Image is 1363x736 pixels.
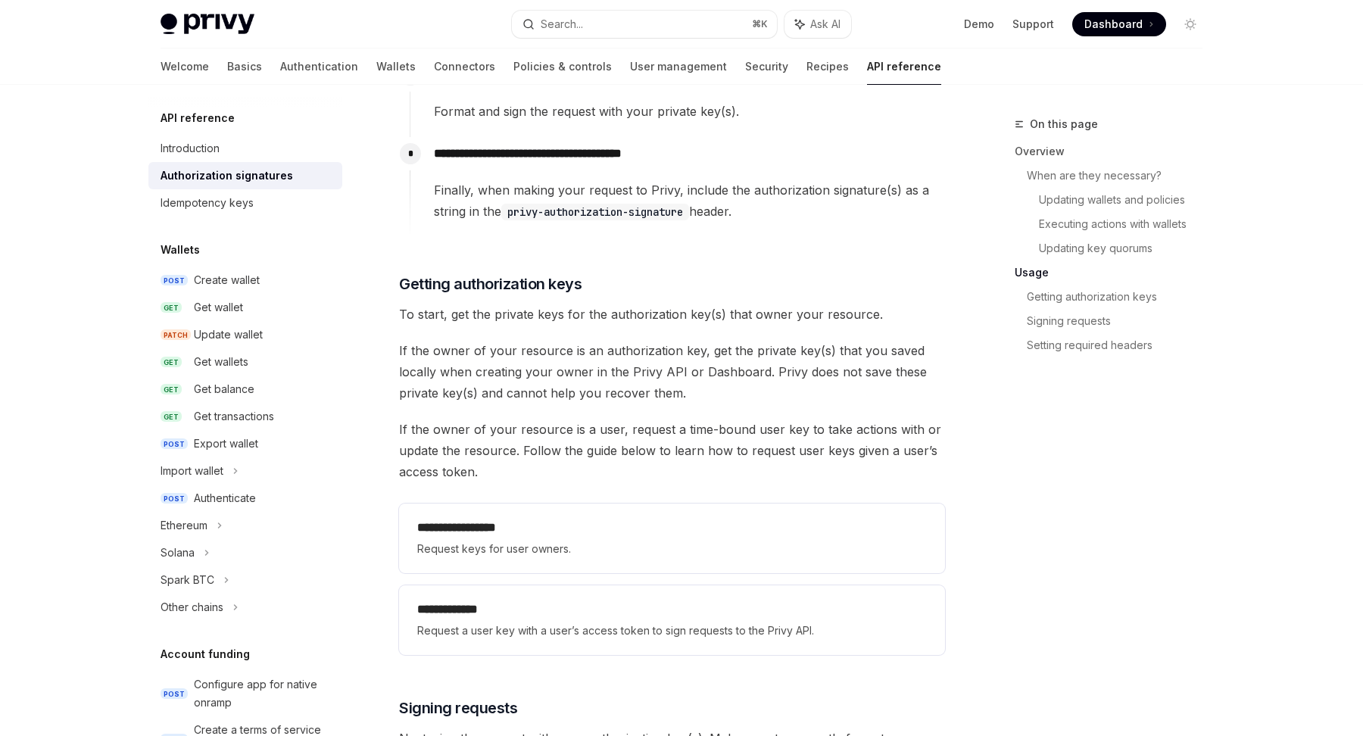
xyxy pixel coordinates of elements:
div: Idempotency keys [161,194,254,212]
span: Signing requests [399,697,517,719]
button: Ask AI [784,11,851,38]
span: PATCH [161,329,191,341]
a: POSTExport wallet [148,430,342,457]
a: Demo [964,17,994,32]
div: Introduction [161,139,220,157]
span: POST [161,493,188,504]
span: GET [161,384,182,395]
a: Overview [1015,139,1215,164]
div: Ethereum [161,516,207,535]
div: Get transactions [194,407,274,426]
a: Idempotency keys [148,189,342,217]
a: Updating wallets and policies [1039,188,1215,212]
span: ⌘ K [752,18,768,30]
div: Get balance [194,380,254,398]
a: Wallets [376,48,416,85]
a: Basics [227,48,262,85]
div: Authenticate [194,489,256,507]
a: Executing actions with wallets [1039,212,1215,236]
span: POST [161,275,188,286]
span: If the owner of your resource is an authorization key, get the private key(s) that you saved loca... [399,340,945,404]
span: Request a user key with a user’s access token to sign requests to the Privy API. [417,622,927,640]
div: Import wallet [161,462,223,480]
a: Signing requests [1027,309,1215,333]
a: Policies & controls [513,48,612,85]
span: Finally, when making your request to Privy, include the authorization signature(s) as a string in... [434,179,944,222]
a: Connectors [434,48,495,85]
a: POSTConfigure app for native onramp [148,671,342,716]
a: API reference [867,48,941,85]
div: Update wallet [194,326,263,344]
span: POST [161,438,188,450]
a: When are they necessary? [1027,164,1215,188]
span: GET [161,357,182,368]
a: Dashboard [1072,12,1166,36]
div: Get wallets [194,353,248,371]
div: Get wallet [194,298,243,317]
div: Export wallet [194,435,258,453]
h5: API reference [161,109,235,127]
span: GET [161,302,182,313]
a: GETGet wallets [148,348,342,376]
img: light logo [161,14,254,35]
code: privy-authorization-signature [501,204,689,220]
span: GET [161,411,182,423]
a: Getting authorization keys [1027,285,1215,309]
a: User management [630,48,727,85]
a: Updating key quorums [1039,236,1215,260]
div: Solana [161,544,195,562]
span: To start, get the private keys for the authorization key(s) that owner your resource. [399,304,945,325]
span: Request keys for user owners. [417,540,927,558]
div: Configure app for native onramp [194,675,333,712]
h5: Wallets [161,241,200,259]
span: POST [161,688,188,700]
a: Usage [1015,260,1215,285]
a: PATCHUpdate wallet [148,321,342,348]
div: Format and sign the request with your private key(s). [434,101,944,122]
div: Search... [541,15,583,33]
a: Recipes [806,48,849,85]
span: Ask AI [810,17,841,32]
a: GETGet transactions [148,403,342,430]
button: Toggle dark mode [1178,12,1202,36]
a: GETGet balance [148,376,342,403]
a: Authentication [280,48,358,85]
a: Setting required headers [1027,333,1215,357]
div: Spark BTC [161,571,214,589]
a: Security [745,48,788,85]
a: POSTAuthenticate [148,485,342,512]
div: Create wallet [194,271,260,289]
span: Getting authorization keys [399,273,582,295]
div: Other chains [161,598,223,616]
button: Search...⌘K [512,11,777,38]
h5: Account funding [161,645,250,663]
a: **** **** ***Request a user key with a user’s access token to sign requests to the Privy API. [399,585,945,655]
span: Dashboard [1084,17,1143,32]
a: Authorization signatures [148,162,342,189]
div: Authorization signatures [161,167,293,185]
a: GETGet wallet [148,294,342,321]
span: If the owner of your resource is a user, request a time-bound user key to take actions with or up... [399,419,945,482]
a: Welcome [161,48,209,85]
span: On this page [1030,115,1098,133]
a: POSTCreate wallet [148,267,342,294]
a: Support [1012,17,1054,32]
a: Introduction [148,135,342,162]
